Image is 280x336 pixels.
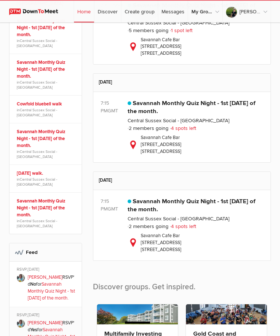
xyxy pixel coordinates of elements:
img: DownToMeet [9,9,65,15]
span: in [17,219,77,229]
span: 2 members going [128,125,168,132]
a: Savannah Monthly Quiz Night - 1st [DATE] of the month. [17,198,77,219]
div: Savannah Cafe Bar [STREET_ADDRESS] [STREET_ADDRESS] [128,233,263,254]
span: [DATE] [28,267,39,272]
span: 4 spots left [170,125,196,132]
b: Yes [30,327,37,333]
div: RSVP, [17,313,77,320]
span: [DATE] [28,313,39,318]
span: 1 spot left [170,28,192,34]
span: Europe/London [108,206,118,212]
span: in [17,150,77,160]
span: Europe/London [108,108,118,114]
a: Create group [121,1,158,23]
a: [DATE] walk. [17,170,77,177]
div: Savannah Cafe Bar [STREET_ADDRESS] [STREET_ADDRESS] [128,37,263,58]
b: No [30,282,36,287]
div: 7:15 PM [101,198,128,213]
a: [PERSON_NAME] [28,320,62,326]
span: 5 members going [128,28,168,34]
h2: Discover groups. Get inspired. [93,270,271,301]
a: Central Sussex Social - [GEOGRAPHIC_DATA] [128,118,229,124]
a: My Groups [188,1,222,23]
a: Central Sussex Social - [GEOGRAPHIC_DATA] [17,81,57,90]
span: in [17,39,77,49]
h2: [DATE] [99,74,265,91]
a: Messages [158,1,188,23]
a: Savannah Monthly Quiz Night - 1st [DATE] of the month. [28,282,75,301]
a: Discover [94,1,121,23]
a: Central Sussex Social - [GEOGRAPHIC_DATA] [17,108,57,118]
div: RSVP, [17,267,77,274]
a: Central Sussex Social - [GEOGRAPHIC_DATA] [128,216,229,222]
a: Savannah Monthly Quiz Night - 1st [DATE] of the month. [17,18,77,39]
h2: Feed [15,244,76,262]
a: Home [74,1,94,23]
a: Savannah Monthly Quiz Night - 1st [DATE] of the month. [128,198,255,213]
span: in [17,108,77,118]
div: 7:15 PM [101,100,128,115]
span: in [17,80,77,90]
a: Central Sussex Social - [GEOGRAPHIC_DATA] [17,39,57,49]
a: Cowfold bluebell walk [17,101,77,108]
span: in [17,177,77,188]
div: Savannah Cafe Bar [STREET_ADDRESS] [STREET_ADDRESS] [128,135,263,155]
a: Central Sussex Social - [GEOGRAPHIC_DATA] [128,20,229,26]
h2: [DATE] [99,172,265,189]
a: Savannah Monthly Quiz Night - 1st [DATE] of the month. [128,100,255,115]
a: Savannah Monthly Quiz Night - 1st [DATE] of the month. [17,129,77,150]
a: Central Sussex Social - [GEOGRAPHIC_DATA] [17,150,57,159]
a: Savannah Monthly Quiz Night - 1st [DATE] of the month. [17,59,77,80]
p: RSVP'd for [28,274,77,302]
span: 4 spots left [170,224,196,230]
span: 2 members going [128,224,168,230]
a: Central Sussex Social - [GEOGRAPHIC_DATA] [17,219,57,229]
a: Central Sussex Social - [GEOGRAPHIC_DATA] [17,178,57,187]
a: [PERSON_NAME] [223,1,271,23]
a: [PERSON_NAME] [28,275,62,281]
